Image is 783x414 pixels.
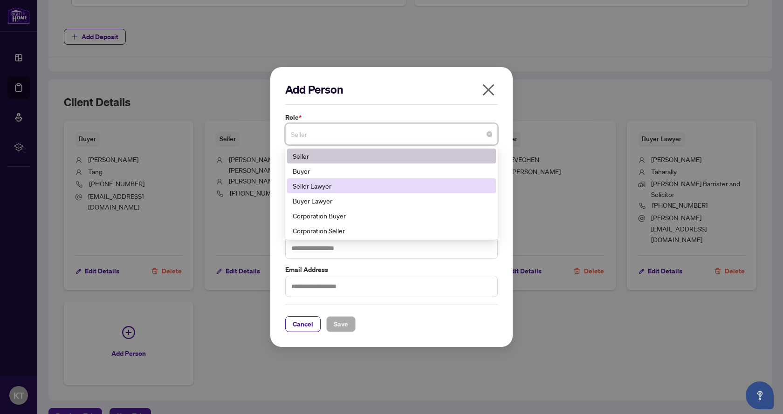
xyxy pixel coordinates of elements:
[285,112,498,122] label: Role
[293,151,490,161] div: Seller
[287,163,496,178] div: Buyer
[291,125,492,143] span: Seller
[481,82,496,97] span: close
[285,265,498,275] label: Email Address
[287,223,496,238] div: Corporation Seller
[293,196,490,206] div: Buyer Lawyer
[487,131,492,137] span: close-circle
[293,225,490,236] div: Corporation Seller
[746,381,774,409] button: Open asap
[326,316,356,332] button: Save
[287,178,496,193] div: Seller Lawyer
[287,193,496,208] div: Buyer Lawyer
[293,181,490,191] div: Seller Lawyer
[293,317,313,332] span: Cancel
[285,82,498,97] h2: Add Person
[285,316,321,332] button: Cancel
[293,166,490,176] div: Buyer
[287,208,496,223] div: Corporation Buyer
[293,210,490,221] div: Corporation Buyer
[287,149,496,163] div: Seller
